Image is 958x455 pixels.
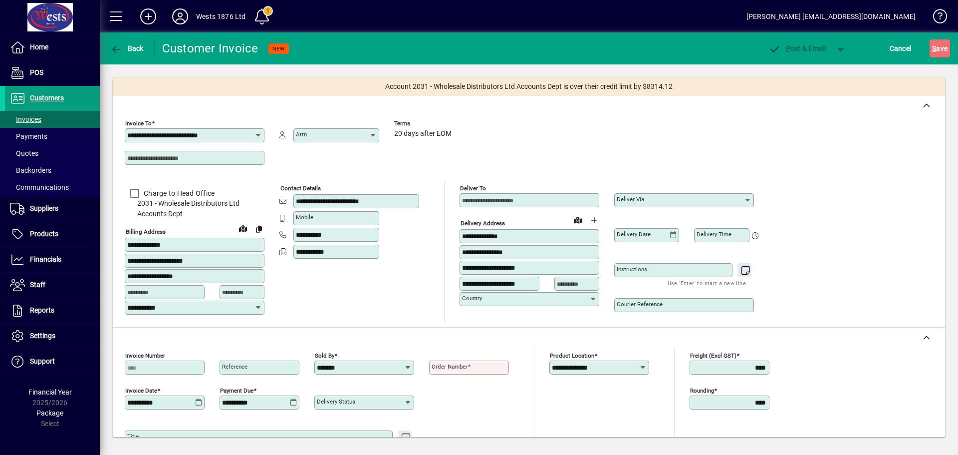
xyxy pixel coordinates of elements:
mat-label: Delivery status [317,398,355,405]
mat-label: Delivery time [697,231,731,238]
a: Settings [5,324,100,349]
div: Customer Invoice [162,40,258,56]
span: Cancel [890,40,912,56]
span: ost & Email [768,44,826,52]
mat-label: Deliver via [617,196,644,203]
button: Back [108,39,146,57]
mat-label: Attn [296,131,307,138]
a: Backorders [5,162,100,179]
span: Financials [30,255,61,263]
a: Financials [5,247,100,272]
span: P [786,44,790,52]
span: Terms [394,120,454,127]
mat-label: Sold by [315,352,334,359]
a: Payments [5,128,100,145]
span: Account 2031 - Wholesale Distributors Ltd Accounts Dept is over their credit limit by $8314.12 [385,81,673,92]
a: Support [5,349,100,374]
span: Reports [30,306,54,314]
div: [PERSON_NAME] [EMAIL_ADDRESS][DOMAIN_NAME] [746,8,916,24]
mat-label: Country [462,295,482,302]
span: Backorders [10,166,51,174]
span: Payments [10,132,47,140]
span: Financial Year [28,388,72,396]
a: Staff [5,273,100,298]
span: Products [30,230,58,238]
a: Quotes [5,145,100,162]
span: Home [30,43,48,51]
span: 20 days after EOM [394,130,452,138]
span: Package [36,409,63,417]
mat-label: Rounding [690,387,714,394]
label: Charge to Head Office [142,188,215,198]
span: Support [30,357,55,365]
mat-label: Delivery date [617,231,651,238]
mat-label: Deliver To [460,185,486,192]
app-page-header-button: Back [100,39,155,57]
span: POS [30,68,43,76]
a: Communications [5,179,100,196]
mat-label: Invoice date [125,387,157,394]
mat-label: Freight (excl GST) [690,352,736,359]
span: ave [932,40,948,56]
a: Reports [5,298,100,323]
mat-label: Instructions [617,266,647,273]
mat-hint: Use 'Enter' to start a new line [668,277,746,289]
span: Invoices [10,115,41,123]
button: Copy to Delivery address [251,221,267,237]
a: Products [5,222,100,247]
mat-label: Product location [550,352,594,359]
span: Suppliers [30,204,58,212]
div: Wests 1876 Ltd [196,8,245,24]
button: Cancel [887,39,914,57]
mat-label: Courier Reference [617,301,663,308]
a: Knowledge Base [926,2,946,34]
a: View on map [235,220,251,236]
mat-label: Reference [222,363,247,370]
span: Settings [30,332,55,340]
span: S [932,44,936,52]
a: Invoices [5,111,100,128]
span: Customers [30,94,64,102]
button: Save [930,39,950,57]
span: NEW [272,45,285,52]
span: Communications [10,183,69,191]
mat-label: Payment due [220,387,253,394]
span: Staff [30,281,45,289]
button: Add [132,7,164,25]
button: Profile [164,7,196,25]
span: Quotes [10,149,38,157]
a: View on map [570,212,586,228]
mat-label: Mobile [296,214,313,221]
mat-label: Order number [432,363,468,370]
mat-label: Invoice To [125,120,152,127]
span: 2031 - Wholesale Distributors Ltd Accounts Dept [125,198,264,219]
mat-label: Title [127,433,139,440]
button: Choose address [586,212,602,228]
mat-label: Invoice number [125,352,165,359]
button: Post & Email [763,39,831,57]
a: POS [5,60,100,85]
a: Suppliers [5,196,100,221]
span: Back [110,44,144,52]
a: Home [5,35,100,60]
